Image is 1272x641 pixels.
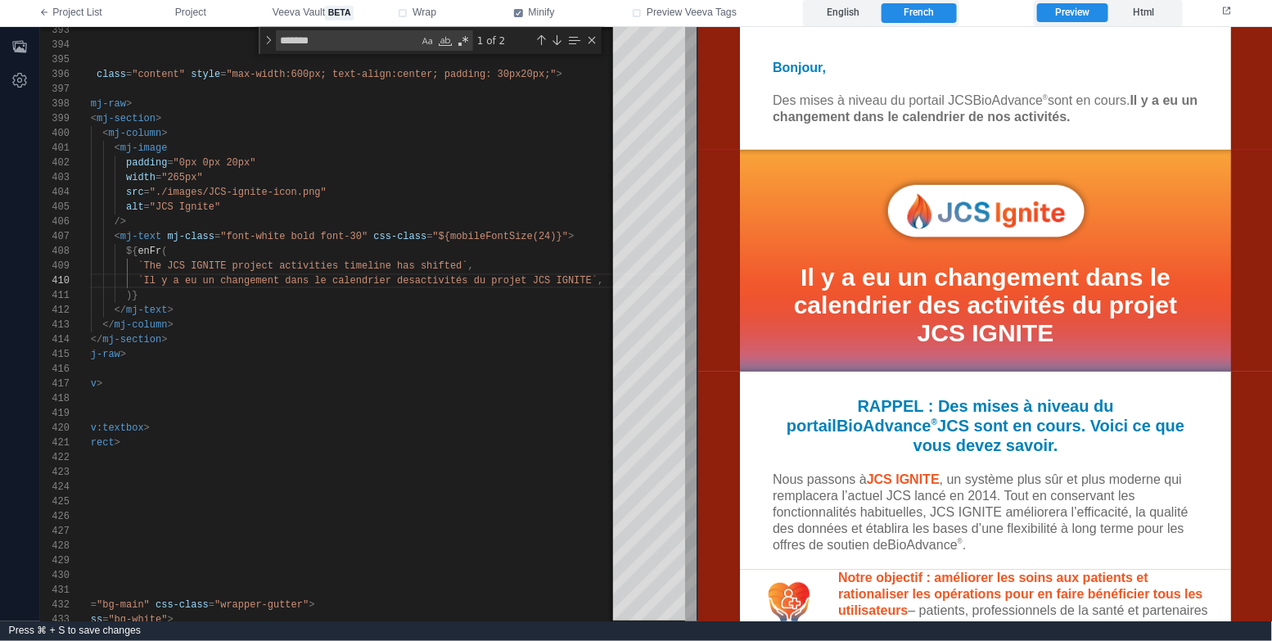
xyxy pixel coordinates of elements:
span: mj-text [120,231,161,242]
span: "./images/JCS-ignite-icon.png" [150,187,327,198]
span: </ [102,319,114,331]
span: 20px;" [521,69,557,80]
span: > [126,98,132,110]
div: 420 [40,421,70,436]
span: > [97,378,102,390]
div: 394 [40,38,70,52]
div: 402 [40,156,70,170]
span: `Il y a eu un changement dans le calendrier des [138,275,414,287]
div: 396 [40,67,70,82]
span: Project [175,6,206,20]
div: 405 [40,200,70,214]
div: 418 [40,391,70,406]
span: "0px 0px 20px" [174,157,256,169]
div: 1 of 2 [476,30,532,51]
div: Previous Match (⇧Enter) [535,34,548,47]
span: mj-column [115,319,168,331]
span: css-class [156,599,209,611]
div: Match Whole Word (⌥⌘W) [437,33,453,49]
span: </ [115,305,126,316]
span: = [220,69,226,80]
label: Preview [1037,3,1107,23]
span: > [557,69,562,80]
span: Preview Veeva Tags [647,6,737,20]
div: 407 [40,229,70,244]
span: mj-raw [85,349,120,360]
span: ${ [126,246,138,257]
span: > [144,422,150,434]
span: < [115,231,120,242]
span: activités du projet JCS IGNITE` [415,275,598,287]
span: > [120,349,126,360]
textarea: Find [277,31,418,50]
div: 406 [40,214,70,229]
span: "font-white bold font-30" [220,231,368,242]
span: Minify [529,6,555,20]
span: mj-text [126,305,167,316]
span: > [161,128,167,139]
div: 424 [40,480,70,494]
label: Html [1108,3,1179,23]
span: style [191,69,220,80]
span: /> [115,216,126,228]
span: "265px" [161,172,202,183]
div: 423 [40,465,70,480]
span: )} [126,290,138,301]
div: 400 [40,126,70,141]
span: "bg-main" [97,599,150,611]
div: Find in Selection (⌥⌘L) [565,31,583,49]
div: Toggle Replace [261,27,276,54]
span: enFr [138,246,161,257]
div: 404 [40,185,70,200]
span: ( [161,246,167,257]
span: src [126,187,144,198]
span: = [126,69,132,80]
div: Next Match (Enter) [550,34,563,47]
div: 413 [40,318,70,332]
span: "bg-white" [108,614,167,625]
span: mj-section [97,113,156,124]
span: mj-section [102,334,161,345]
span: = [91,599,97,611]
div: Use Regular Expression (⌥⌘R) [455,33,471,49]
span: Veeva Vault [273,6,354,20]
span: "JCS Ignite" [150,201,220,213]
div: – patients, professionnels de la santé et partenaires de service. [140,543,516,608]
div: 419 [40,406,70,421]
span: = [144,201,150,213]
span: </ [91,334,102,345]
div: 414 [40,332,70,347]
span: ifted` [433,260,468,272]
span: css-class [374,231,427,242]
span: "max-width:600px; text-align:center; padding: 30px [227,69,521,80]
span: mj-image [120,142,168,154]
span: mj-column [108,128,161,139]
div: 425 [40,494,70,509]
div: 412 [40,303,70,318]
span: "${mobileFontSize(24)}" [433,231,569,242]
div: 421 [40,436,70,450]
div: 408 [40,244,70,259]
div: 432 [40,598,70,612]
div: 397 [40,82,70,97]
span: > [568,231,574,242]
span: mj-class [167,231,214,242]
div: 398 [40,97,70,111]
div: 430 [40,568,70,583]
span: > [115,437,120,449]
span: > [167,305,173,316]
div: 410 [40,273,70,288]
span: < [115,142,120,154]
span: = [167,157,173,169]
span: beta [325,6,354,20]
textarea: Editor content;Press Alt+F1 for Accessibility Options. [600,273,601,288]
span: v:textbox [91,422,144,434]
